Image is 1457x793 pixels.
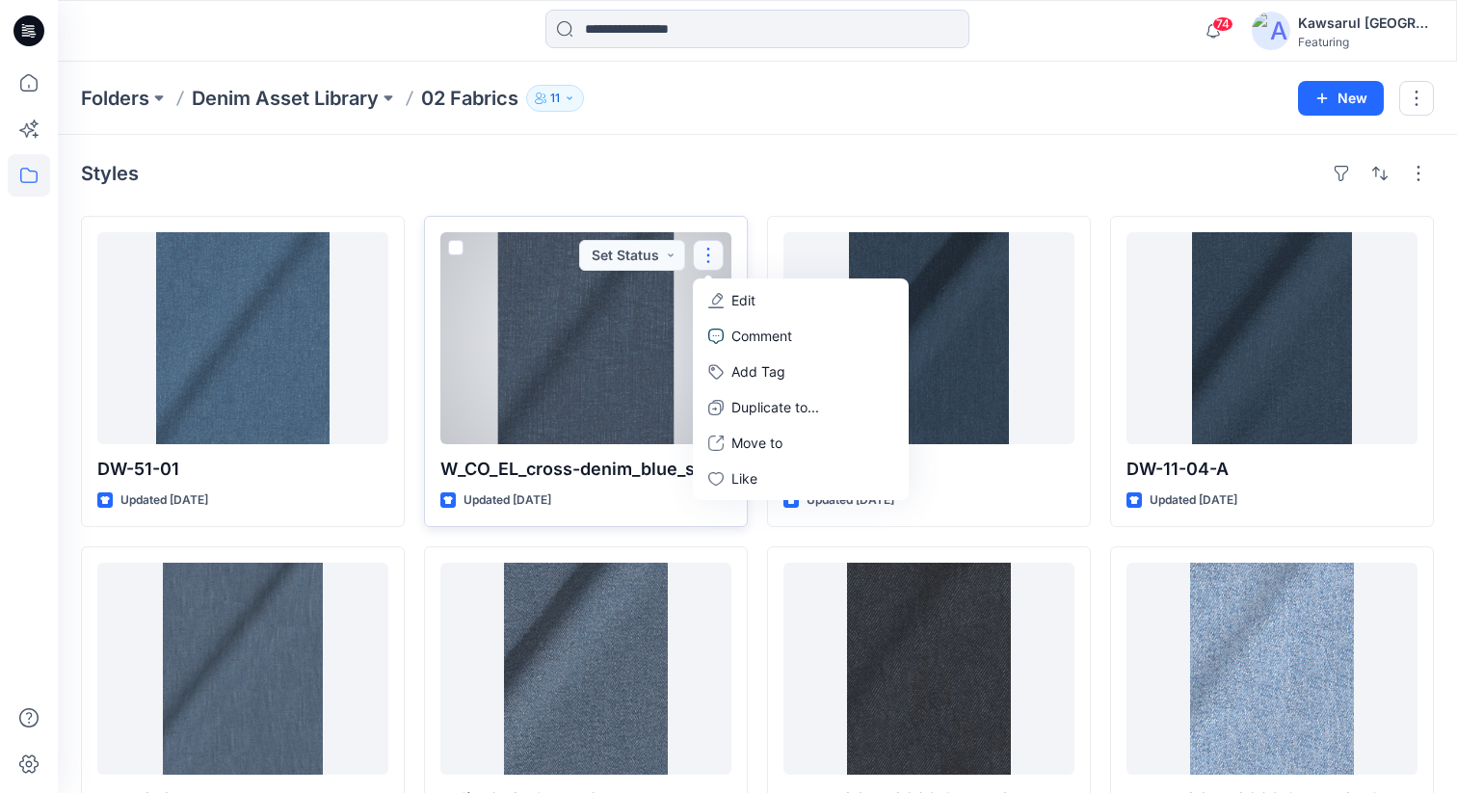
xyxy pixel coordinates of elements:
[1126,232,1417,444] a: DW-11-04-A
[731,326,792,346] p: Comment
[550,88,560,109] p: 11
[1252,12,1290,50] img: avatar
[440,563,731,775] a: Tulip_8797_IND_112
[464,490,551,511] p: Updated [DATE]
[1126,456,1417,483] p: DW-11-04-A
[81,85,149,112] a: Folders
[1298,35,1433,49] div: Featuring
[440,232,731,444] a: W_CO_EL_cross-denim_blue_stone
[1150,490,1237,511] p: Updated [DATE]
[97,232,388,444] a: DW-51-01
[192,85,379,112] a: Denim Asset Library
[1126,563,1417,775] a: TUBEROSE-10826-IND-110_bl
[731,468,757,489] p: Like
[81,162,139,185] h4: Styles
[1298,12,1433,35] div: Kawsarul [GEOGRAPHIC_DATA]
[731,433,782,453] p: Move to
[97,456,388,483] p: DW-51-01
[1212,16,1233,32] span: 74
[697,282,905,318] a: Edit
[97,563,388,775] a: DW-10-01A
[120,490,208,511] p: Updated [DATE]
[807,490,894,511] p: Updated [DATE]
[440,456,731,483] p: W_CO_EL_cross-denim_blue_stone
[731,290,755,310] p: Edit
[783,456,1074,483] p: DW-11-04-B
[783,232,1074,444] a: DW-11-04-B
[1298,81,1384,116] button: New
[731,397,819,417] p: Duplicate to...
[697,354,905,389] button: Add Tag
[526,85,584,112] button: 11
[421,85,518,112] p: 02 Fabrics
[783,563,1074,775] a: TUBEROSE-10826-IND-110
